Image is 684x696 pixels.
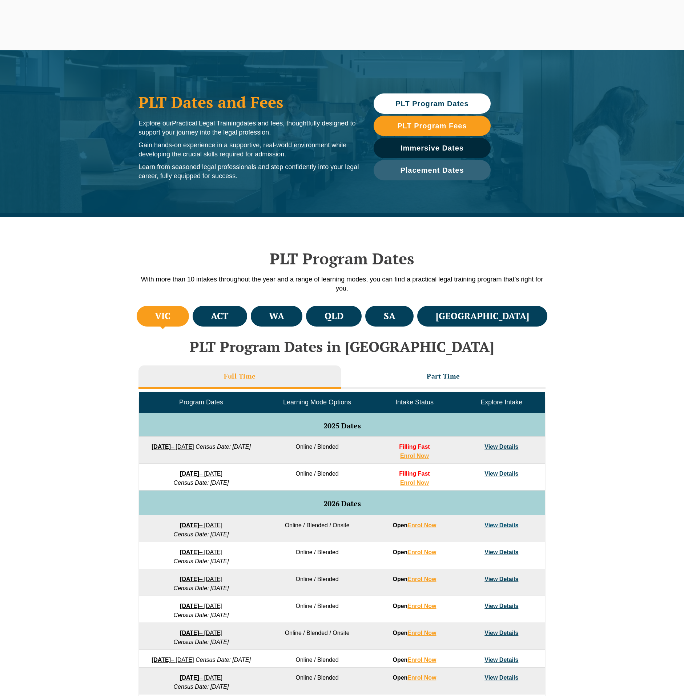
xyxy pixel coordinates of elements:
td: Online / Blended [263,437,371,464]
em: Census Date: [DATE] [174,531,229,537]
strong: Open [393,630,436,636]
em: Census Date: [DATE] [174,639,229,645]
strong: Open [393,576,436,582]
a: Enrol Now [400,453,429,459]
td: Online / Blended / Onsite [263,515,371,542]
a: View Details [484,675,518,681]
strong: Open [393,549,436,555]
strong: [DATE] [180,630,199,636]
strong: [DATE] [152,657,171,663]
a: [DATE]– [DATE] [180,549,222,555]
a: [DATE]– [DATE] [180,675,222,681]
em: Census Date: [DATE] [196,444,251,450]
a: Enrol Now [407,522,436,528]
a: Enrol Now [407,675,436,681]
td: Online / Blended [263,569,371,596]
a: View Details [484,630,518,636]
a: PLT Program Dates [374,93,491,114]
p: Gain hands-on experience in a supportive, real-world environment while developing the crucial ski... [138,141,359,159]
span: 2026 Dates [323,499,361,508]
a: View Details [484,603,518,609]
span: Filling Fast [399,471,430,477]
h4: [GEOGRAPHIC_DATA] [436,310,529,322]
h1: PLT Dates and Fees [138,93,359,111]
a: Enrol Now [407,603,436,609]
a: View Details [484,522,518,528]
p: With more than 10 intakes throughout the year and a range of learning modes, you can find a pract... [135,275,549,293]
a: View Details [484,444,518,450]
em: Census Date: [DATE] [174,480,229,486]
strong: [DATE] [180,675,199,681]
a: [DATE]– [DATE] [180,522,222,528]
span: Explore Intake [480,399,522,406]
h4: WA [269,310,284,322]
a: Enrol Now [407,630,436,636]
a: Enrol Now [407,657,436,663]
h3: Part Time [427,372,460,380]
td: Online / Blended [263,464,371,491]
a: Placement Dates [374,160,491,180]
td: Online / Blended [263,596,371,623]
span: PLT Program Dates [395,100,468,107]
h4: ACT [211,310,229,322]
a: [DATE]– [DATE] [180,471,222,477]
h4: QLD [325,310,343,322]
strong: [DATE] [180,522,199,528]
strong: [DATE] [152,444,171,450]
em: Census Date: [DATE] [174,612,229,618]
span: Learning Mode Options [283,399,351,406]
td: Online / Blended [263,650,371,668]
h3: Full Time [224,372,256,380]
strong: [DATE] [180,549,199,555]
strong: [DATE] [180,471,199,477]
span: Immersive Dates [401,144,464,152]
strong: [DATE] [180,576,199,582]
span: Placement Dates [400,167,464,174]
a: Immersive Dates [374,138,491,158]
strong: Open [393,603,436,609]
strong: Open [393,675,436,681]
em: Census Date: [DATE] [174,585,229,591]
a: Enrol Now [407,549,436,555]
h2: PLT Program Dates [135,249,549,268]
td: Online / Blended [263,668,371,695]
span: 2025 Dates [323,421,361,431]
td: Online / Blended [263,542,371,569]
em: Census Date: [DATE] [196,657,251,663]
em: Census Date: [DATE] [174,558,229,564]
td: Online / Blended / Onsite [263,623,371,650]
strong: Open [393,522,436,528]
h2: PLT Program Dates in [GEOGRAPHIC_DATA] [135,339,549,355]
a: [DATE]– [DATE] [180,630,222,636]
span: Practical Legal Training [172,120,240,127]
a: [DATE]– [DATE] [152,657,194,663]
a: [DATE]– [DATE] [180,576,222,582]
span: Program Dates [179,399,223,406]
a: Enrol Now [407,576,436,582]
a: View Details [484,549,518,555]
em: Census Date: [DATE] [174,684,229,690]
h4: SA [384,310,395,322]
a: View Details [484,471,518,477]
strong: [DATE] [180,603,199,609]
a: [DATE]– [DATE] [180,603,222,609]
a: PLT Program Fees [374,116,491,136]
span: Intake Status [395,399,434,406]
p: Explore our dates and fees, thoughtfully designed to support your journey into the legal profession. [138,119,359,137]
a: Enrol Now [400,480,429,486]
a: View Details [484,576,518,582]
h4: VIC [155,310,170,322]
span: Filling Fast [399,444,430,450]
a: [DATE]– [DATE] [152,444,194,450]
a: View Details [484,657,518,663]
p: Learn from seasoned legal professionals and step confidently into your legal career, fully equipp... [138,163,359,181]
strong: Open [393,657,436,663]
span: PLT Program Fees [397,122,467,129]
